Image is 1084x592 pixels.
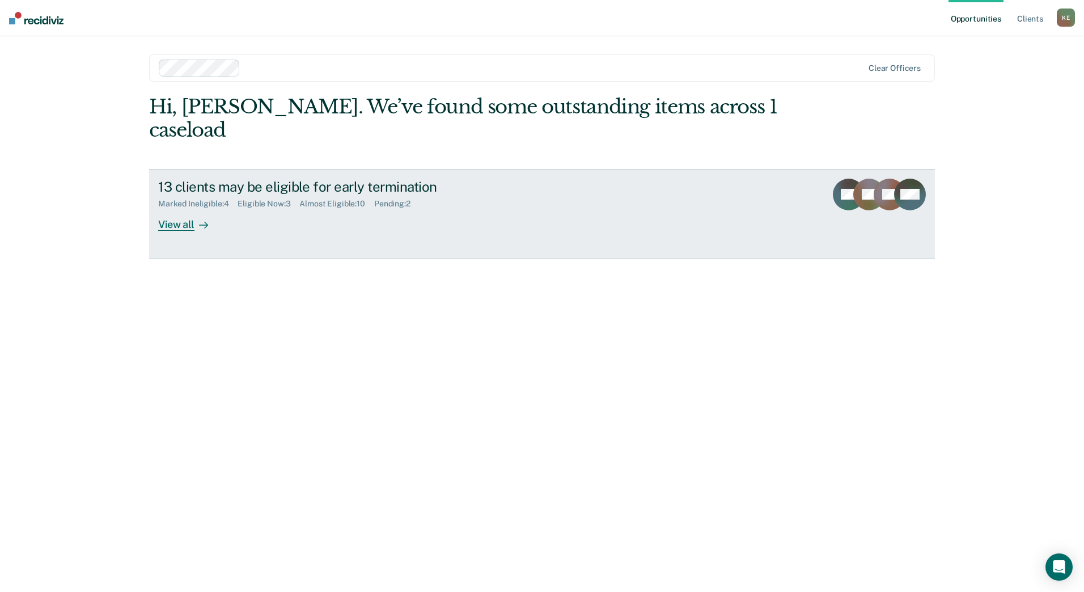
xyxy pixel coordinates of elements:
[158,209,222,231] div: View all
[869,64,921,73] div: Clear officers
[374,199,420,209] div: Pending : 2
[9,12,63,24] img: Recidiviz
[1057,9,1075,27] div: K E
[238,199,299,209] div: Eligible Now : 3
[299,199,374,209] div: Almost Eligible : 10
[158,199,238,209] div: Marked Ineligible : 4
[1045,553,1073,581] div: Open Intercom Messenger
[1057,9,1075,27] button: KE
[158,179,556,195] div: 13 clients may be eligible for early termination
[149,95,778,142] div: Hi, [PERSON_NAME]. We’ve found some outstanding items across 1 caseload
[149,169,935,259] a: 13 clients may be eligible for early terminationMarked Ineligible:4Eligible Now:3Almost Eligible:...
